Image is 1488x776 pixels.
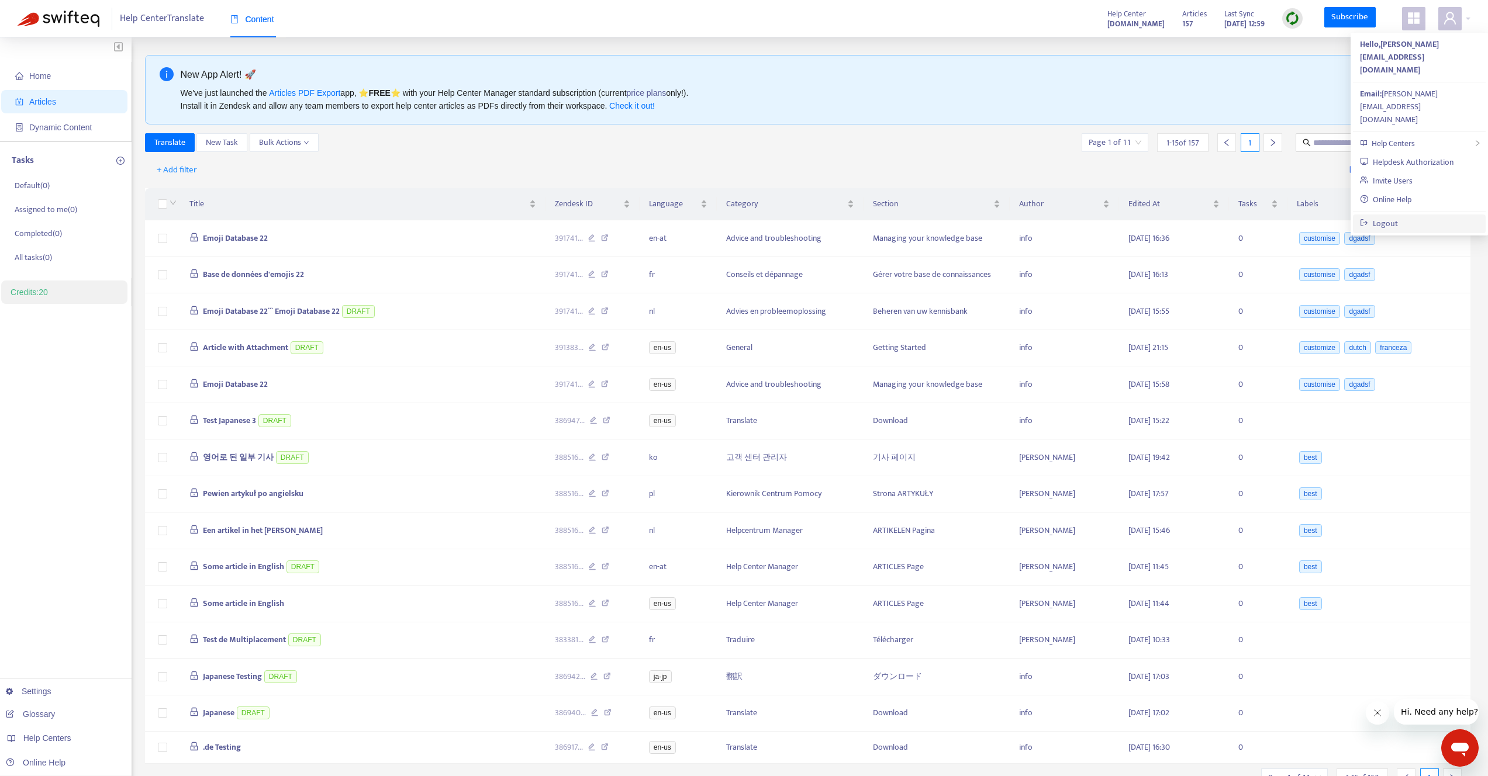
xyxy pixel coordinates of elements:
[1010,622,1120,659] td: [PERSON_NAME]
[203,451,274,464] span: 영어로 된 일부 기사
[717,439,863,476] td: 고객 센터 관리자
[1303,138,1311,147] span: search
[203,740,241,754] span: .de Testing
[640,439,717,476] td: ko
[649,741,676,754] span: en-us
[873,198,991,210] span: Section
[1344,341,1370,354] span: dutch
[189,233,199,242] span: lock
[555,341,584,354] span: 391383 ...
[1128,377,1169,391] span: [DATE] 15:58
[555,198,621,210] span: Zendesk ID
[1360,174,1413,188] a: Invite Users
[1360,87,1382,101] strong: Email:
[1299,268,1340,281] span: customise
[276,451,309,464] span: DRAFT
[1229,188,1287,220] th: Tasks
[717,220,863,257] td: Advice and troubleshooting
[1119,188,1229,220] th: Edited At
[203,633,286,646] span: Test de Multiplacement
[230,15,274,24] span: Content
[649,414,676,427] span: en-us
[717,366,863,403] td: Advice and troubleshooting
[555,633,584,646] span: 383381 ...
[1241,133,1259,152] div: 1
[649,341,676,354] span: en-us
[288,633,321,646] span: DRAFT
[203,597,284,610] span: Some article in English
[640,257,717,294] td: fr
[286,560,319,573] span: DRAFT
[368,88,390,98] b: FREE
[1299,305,1340,318] span: customise
[1128,341,1168,354] span: [DATE] 21:15
[1360,88,1479,126] div: [PERSON_NAME][EMAIL_ADDRESS][DOMAIN_NAME]
[1299,524,1322,537] span: best
[6,687,51,696] a: Settings
[1299,560,1322,573] span: best
[15,179,50,192] p: Default ( 0 )
[1344,305,1375,318] span: dgadsf
[864,622,1010,659] td: Télécharger
[1107,8,1146,20] span: Help Center
[1010,476,1120,513] td: [PERSON_NAME]
[203,377,268,391] span: Emoji Database 22
[203,560,284,573] span: Some article in English
[726,198,844,210] span: Category
[1128,414,1169,427] span: [DATE] 15:22
[1128,706,1169,719] span: [DATE] 17:02
[1010,220,1120,257] td: info
[864,659,1010,695] td: ダウンロード
[555,524,584,537] span: 388516 ...
[864,257,1010,294] td: Gérer votre base de connaissances
[6,758,65,767] a: Online Help
[1128,633,1170,646] span: [DATE] 10:33
[864,695,1010,732] td: Download
[230,15,239,23] span: book
[203,231,268,245] span: Emoji Database 22
[1010,586,1120,622] td: [PERSON_NAME]
[1128,231,1169,245] span: [DATE] 16:36
[1128,560,1169,573] span: [DATE] 11:45
[555,706,586,719] span: 386940 ...
[29,123,92,132] span: Dynamic Content
[649,670,672,683] span: ja-jp
[1324,7,1376,28] a: Subscribe
[1010,403,1120,440] td: info
[189,269,199,278] span: lock
[555,670,585,683] span: 386942 ...
[189,306,199,315] span: lock
[1299,597,1322,610] span: best
[717,188,863,220] th: Category
[609,101,655,110] a: Check it out!
[1107,18,1165,30] strong: [DOMAIN_NAME]
[864,293,1010,330] td: Beheren van uw kennisbank
[189,671,199,680] span: lock
[1182,18,1193,30] strong: 157
[1224,18,1265,30] strong: [DATE] 12:59
[649,378,676,391] span: en-us
[1297,198,1452,210] span: Labels
[116,157,125,165] span: plus-circle
[1128,268,1168,281] span: [DATE] 16:13
[1238,198,1269,210] span: Tasks
[555,268,583,281] span: 391741 ...
[237,706,270,719] span: DRAFT
[181,67,1445,82] div: New App Alert! 🚀
[864,330,1010,367] td: Getting Started
[864,403,1010,440] td: Download
[189,707,199,716] span: lock
[29,97,56,106] span: Articles
[555,451,584,464] span: 388516 ...
[189,342,199,351] span: lock
[29,71,51,81] span: Home
[181,86,1445,112] div: We've just launched the app, ⭐ ⭐️ with your Help Center Manager standard subscription (current on...
[145,133,195,152] button: Translate
[11,287,48,297] a: Credits:20
[15,227,62,240] p: Completed ( 0 )
[1344,268,1375,281] span: dgadsf
[864,586,1010,622] td: ARTICLES Page
[717,476,863,513] td: Kierownik Centrum Pomocy
[269,88,340,98] a: Articles PDF Export
[1128,198,1210,210] span: Edited At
